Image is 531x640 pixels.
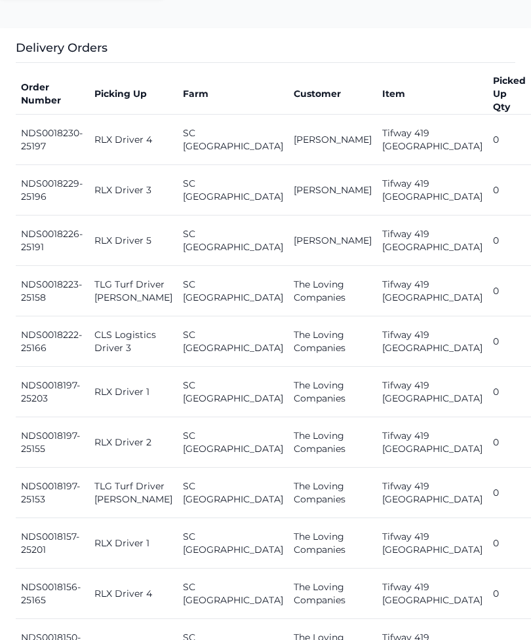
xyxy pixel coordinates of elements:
[377,417,488,468] td: Tifway 419 [GEOGRAPHIC_DATA]
[178,468,288,518] td: SC [GEOGRAPHIC_DATA]
[16,367,89,417] td: NDS0018197-25203
[288,73,377,115] th: Customer
[89,518,178,569] td: RLX Driver 1
[16,569,89,619] td: NDS0018156-25165
[288,115,377,165] td: [PERSON_NAME]
[178,518,288,569] td: SC [GEOGRAPHIC_DATA]
[89,417,178,468] td: RLX Driver 2
[488,417,531,468] td: 0
[488,115,531,165] td: 0
[288,468,377,518] td: The Loving Companies
[288,216,377,266] td: [PERSON_NAME]
[178,115,288,165] td: SC [GEOGRAPHIC_DATA]
[488,73,531,115] th: Picked Up Qty
[89,266,178,316] td: TLG Turf Driver [PERSON_NAME]
[16,417,89,468] td: NDS0018197-25155
[16,115,89,165] td: NDS0018230-25197
[377,216,488,266] td: Tifway 419 [GEOGRAPHIC_DATA]
[89,216,178,266] td: RLX Driver 5
[288,417,377,468] td: The Loving Companies
[89,367,178,417] td: RLX Driver 1
[16,165,89,216] td: NDS0018229-25196
[16,468,89,518] td: NDS0018197-25153
[288,165,377,216] td: [PERSON_NAME]
[377,165,488,216] td: Tifway 419 [GEOGRAPHIC_DATA]
[488,367,531,417] td: 0
[377,73,488,115] th: Item
[288,266,377,316] td: The Loving Companies
[377,316,488,367] td: Tifway 419 [GEOGRAPHIC_DATA]
[89,165,178,216] td: RLX Driver 3
[488,569,531,619] td: 0
[377,468,488,518] td: Tifway 419 [GEOGRAPHIC_DATA]
[178,417,288,468] td: SC [GEOGRAPHIC_DATA]
[89,115,178,165] td: RLX Driver 4
[377,518,488,569] td: Tifway 419 [GEOGRAPHIC_DATA]
[16,39,515,63] h3: Delivery Orders
[16,266,89,316] td: NDS0018223-25158
[178,367,288,417] td: SC [GEOGRAPHIC_DATA]
[16,316,89,367] td: NDS0018222-25166
[89,316,178,367] td: CLS Logistics Driver 3
[377,569,488,619] td: Tifway 419 [GEOGRAPHIC_DATA]
[89,73,178,115] th: Picking Up
[377,115,488,165] td: Tifway 419 [GEOGRAPHIC_DATA]
[288,518,377,569] td: The Loving Companies
[288,316,377,367] td: The Loving Companies
[377,367,488,417] td: Tifway 419 [GEOGRAPHIC_DATA]
[178,216,288,266] td: SC [GEOGRAPHIC_DATA]
[488,518,531,569] td: 0
[16,73,89,115] th: Order Number
[178,569,288,619] td: SC [GEOGRAPHIC_DATA]
[288,569,377,619] td: The Loving Companies
[288,367,377,417] td: The Loving Companies
[89,569,178,619] td: RLX Driver 4
[488,468,531,518] td: 0
[488,216,531,266] td: 0
[89,468,178,518] td: TLG Turf Driver [PERSON_NAME]
[16,216,89,266] td: NDS0018226-25191
[377,266,488,316] td: Tifway 419 [GEOGRAPHIC_DATA]
[16,518,89,569] td: NDS0018157-25201
[488,165,531,216] td: 0
[178,316,288,367] td: SC [GEOGRAPHIC_DATA]
[178,266,288,316] td: SC [GEOGRAPHIC_DATA]
[488,316,531,367] td: 0
[178,165,288,216] td: SC [GEOGRAPHIC_DATA]
[178,73,288,115] th: Farm
[488,266,531,316] td: 0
